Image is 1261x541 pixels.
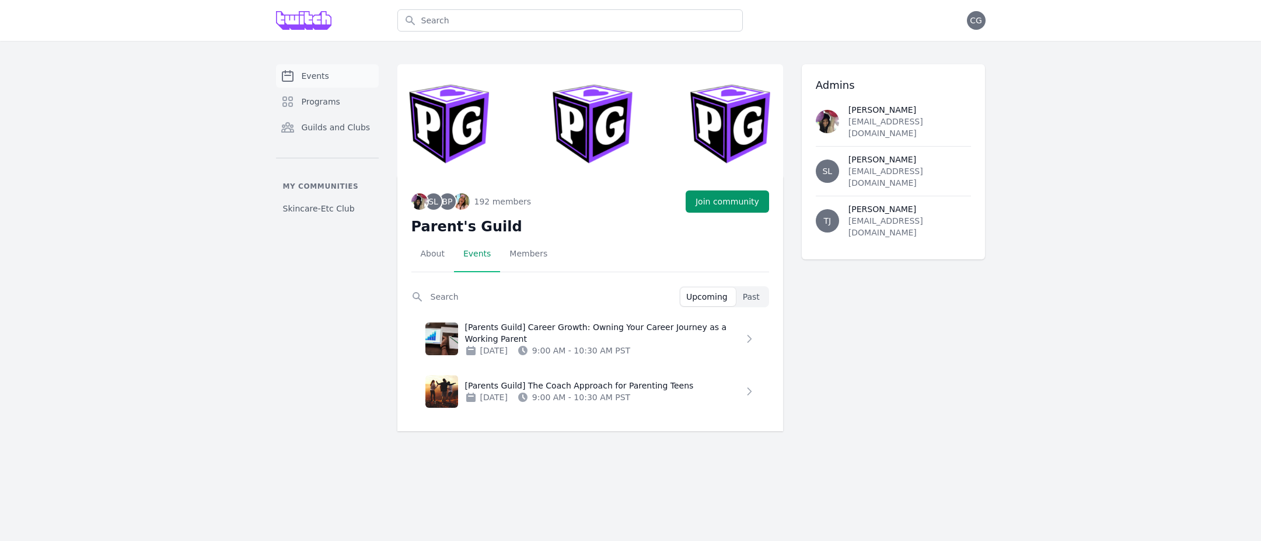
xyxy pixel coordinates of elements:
[474,196,532,207] span: 192 members
[302,96,340,107] span: Programs
[276,90,379,113] a: Programs
[816,78,972,92] h3: Admins
[737,287,768,306] button: Past
[848,165,972,189] div: [EMAIL_ADDRESS][DOMAIN_NAME]
[411,312,769,366] a: [Parents Guild] Career Growth: Owning Your Career Journey as a Working Parent[DATE]9:00 AM - 10:3...
[465,321,743,345] p: [Parents Guild] Career Growth: Owning Your Career Journey as a Working Parent
[442,197,452,206] span: BP
[302,122,371,133] span: Guilds and Clubs
[686,190,769,213] button: Join community
[276,64,379,219] nav: Sidebar
[411,286,679,307] input: Search
[276,11,332,30] img: Grove
[848,116,972,139] div: [EMAIL_ADDRESS][DOMAIN_NAME]
[967,11,986,30] button: CG
[848,215,972,238] div: [EMAIL_ADDRESS][DOMAIN_NAME]
[970,16,982,25] span: CG
[848,104,972,116] div: [PERSON_NAME]
[508,391,630,403] div: 9:00 AM - 10:30 AM PST
[411,236,454,272] a: About
[454,236,500,272] a: Events
[411,217,769,236] h2: Parent's Guild
[276,182,379,191] p: My communities
[283,203,355,214] span: Skincare-Etc Club
[822,167,832,175] span: SL
[465,391,508,403] div: [DATE]
[465,380,743,391] p: [Parents Guild] The Coach Approach for Parenting Teens
[680,287,736,306] button: Upcoming
[686,291,728,303] span: Upcoming
[302,70,329,82] span: Events
[743,291,760,303] span: Past
[276,64,379,88] a: Events
[411,366,769,417] a: [Parents Guild] The Coach Approach for Parenting Teens[DATE]9:00 AM - 10:30 AM PST
[823,217,831,225] span: TJ
[276,198,379,219] a: Skincare-Etc Club
[848,203,972,215] div: [PERSON_NAME]
[500,236,557,272] a: Members
[465,345,508,356] div: [DATE]
[276,116,379,139] a: Guilds and Clubs
[508,345,630,356] div: 9:00 AM - 10:30 AM PST
[397,9,743,32] input: Search
[848,154,972,165] div: [PERSON_NAME]
[428,197,438,206] span: SL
